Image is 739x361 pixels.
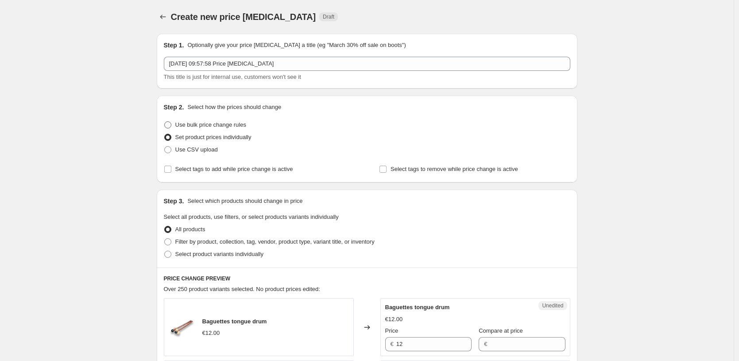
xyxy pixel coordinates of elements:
span: Filter by product, collection, tag, vendor, product type, variant title, or inventory [175,238,375,245]
span: Select all products, use filters, or select products variants individually [164,213,339,220]
span: This title is just for internal use, customers won't see it [164,74,301,80]
span: € [484,341,487,347]
span: Set product prices individually [175,134,251,140]
div: €12.00 [202,329,220,338]
span: € [391,341,394,347]
span: Select product variants individually [175,251,263,257]
p: Select which products should change in price [187,197,302,206]
p: Optionally give your price [MEDICAL_DATA] a title (eg "March 30% off sale on boots") [187,41,406,50]
span: Use bulk price change rules [175,121,246,128]
span: Baguettes tongue drum [385,304,450,311]
h2: Step 1. [164,41,184,50]
span: Select tags to add while price change is active [175,166,293,172]
span: All products [175,226,205,233]
h2: Step 3. [164,197,184,206]
span: Use CSV upload [175,146,218,153]
span: Select tags to remove while price change is active [391,166,518,172]
img: baguettes_992d5daa-1dcc-4d0c-9aa3-8ece2c8f8cfd_80x.png [169,314,195,341]
span: Draft [323,13,334,20]
span: Price [385,327,399,334]
h2: Step 2. [164,103,184,112]
button: Price change jobs [157,11,169,23]
span: Over 250 product variants selected. No product prices edited: [164,286,320,292]
span: Compare at price [479,327,523,334]
input: 30% off holiday sale [164,57,570,71]
p: Select how the prices should change [187,103,281,112]
h6: PRICE CHANGE PREVIEW [164,275,570,282]
span: Unedited [542,302,563,309]
span: Create new price [MEDICAL_DATA] [171,12,316,22]
div: €12.00 [385,315,403,324]
span: Baguettes tongue drum [202,318,267,325]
